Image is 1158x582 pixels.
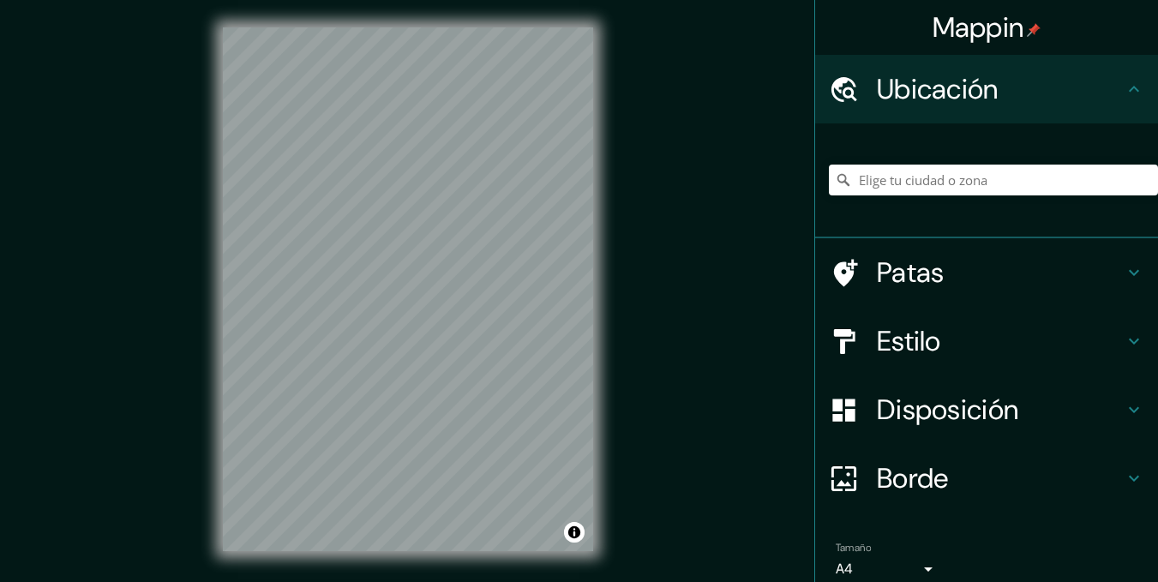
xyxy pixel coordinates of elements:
[815,238,1158,307] div: Patas
[836,541,871,555] font: Tamaño
[877,71,999,107] font: Ubicación
[564,522,585,543] button: Activar o desactivar atribución
[1005,515,1139,563] iframe: Help widget launcher
[815,307,1158,375] div: Estilo
[877,392,1018,428] font: Disposición
[836,560,853,578] font: A4
[829,165,1158,195] input: Elige tu ciudad o zona
[877,323,941,359] font: Estilo
[933,9,1024,45] font: Mappin
[877,255,945,291] font: Patas
[815,444,1158,513] div: Borde
[1027,23,1041,37] img: pin-icon.png
[815,375,1158,444] div: Disposición
[815,55,1158,123] div: Ubicación
[223,27,593,551] canvas: Mapa
[877,460,949,496] font: Borde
